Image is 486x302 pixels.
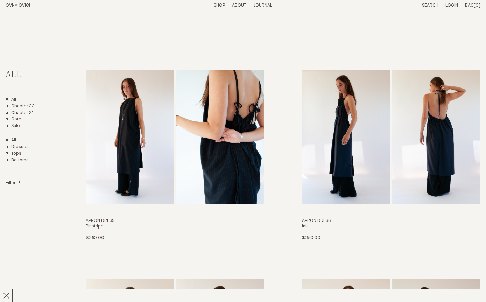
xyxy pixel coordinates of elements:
a: Shop [214,3,225,8]
h3: Apron Dress [86,218,264,224]
img: Apron Dress [302,70,390,204]
a: Search [422,3,438,8]
a: Sale [6,123,20,129]
img: Apron Dress [86,70,174,204]
h2: All [6,70,60,80]
a: Bottoms [6,157,29,163]
h4: Pinstripe [86,224,264,230]
span: $380.00 [302,236,321,240]
h4: Ink [302,224,480,230]
span: Bag [465,3,474,8]
a: Chapter 22 [6,104,35,110]
a: Core [6,117,21,122]
a: Login [445,3,458,8]
a: Apron Dress [86,70,264,241]
summary: About [232,3,246,9]
a: Show All [6,138,16,143]
a: Chapter 21 [6,110,34,116]
span: $380.00 [86,236,104,240]
a: Tops [6,151,21,157]
a: Home [6,3,32,8]
a: Journal [253,3,272,8]
summary: Filter [6,180,21,186]
a: Dresses [6,144,29,150]
span: [0] [474,3,480,8]
a: All [6,97,16,103]
a: Apron Dress [302,70,480,241]
h3: Apron Dress [302,218,480,224]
